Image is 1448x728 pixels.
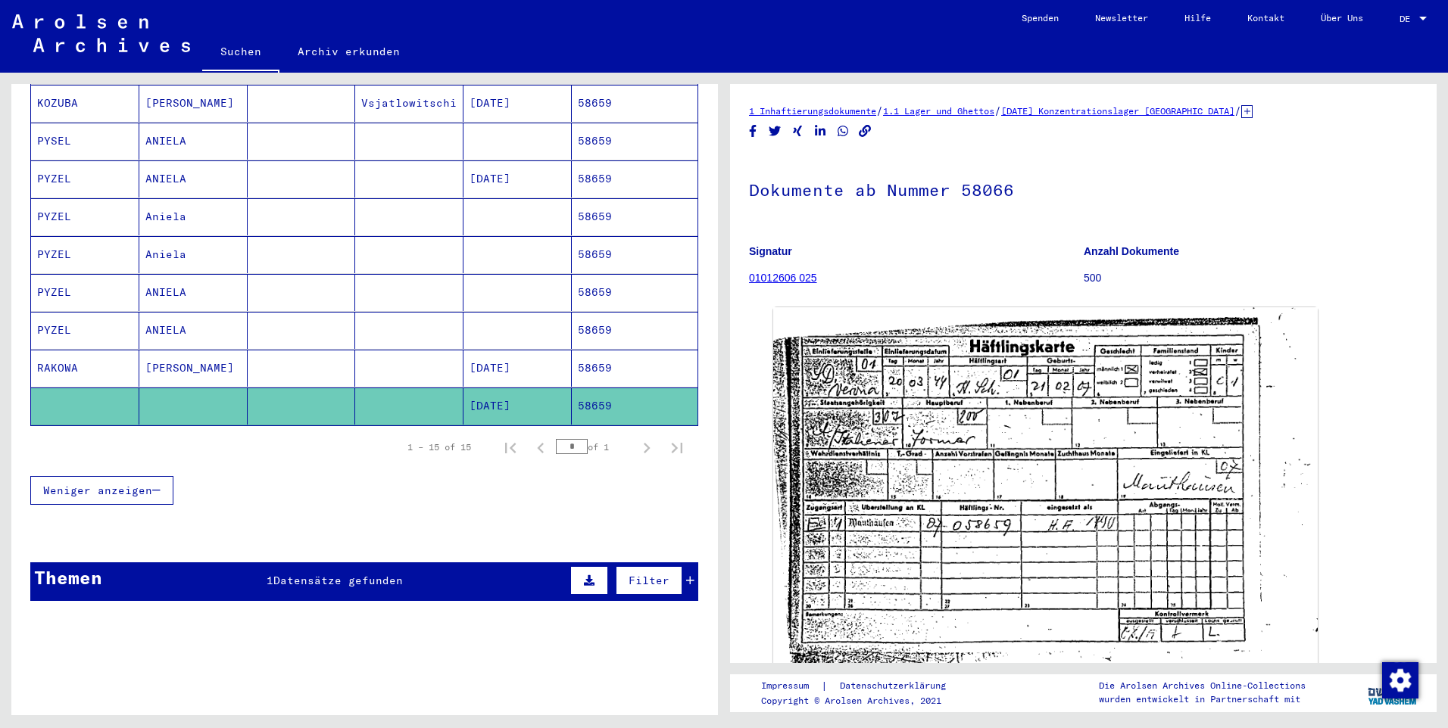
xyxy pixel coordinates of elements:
[139,123,248,160] mat-cell: ANIELA
[745,122,761,141] button: Share on Facebook
[139,198,248,235] mat-cell: Aniela
[749,105,876,117] a: 1 Inhaftierungsdokumente
[857,122,873,141] button: Copy link
[749,155,1418,222] h1: Dokumente ab Nummer 58066
[767,122,783,141] button: Share on Twitter
[139,85,248,122] mat-cell: [PERSON_NAME]
[139,312,248,349] mat-cell: ANIELA
[828,678,964,694] a: Datenschutzerklärung
[572,236,697,273] mat-cell: 58659
[31,198,139,235] mat-cell: PYZEL
[31,160,139,198] mat-cell: PYZEL
[632,432,662,462] button: Next page
[31,236,139,273] mat-cell: PYZEL
[30,476,173,505] button: Weniger anzeigen
[1365,674,1421,711] img: yv_logo.png
[572,123,697,160] mat-cell: 58659
[1099,692,1306,706] p: wurden entwickelt in Partnerschaft mit
[662,432,692,462] button: Last page
[31,312,139,349] mat-cell: PYZEL
[629,574,669,587] span: Filter
[749,245,792,257] b: Signatur
[463,85,572,122] mat-cell: [DATE]
[790,122,806,141] button: Share on Xing
[761,678,964,694] div: |
[139,350,248,387] mat-cell: [PERSON_NAME]
[616,566,682,595] button: Filter
[876,104,883,117] span: /
[1099,679,1306,692] p: Die Arolsen Archives Online-Collections
[572,387,697,425] mat-cell: 58659
[495,432,526,462] button: First page
[749,272,817,284] a: 01012606 025
[994,104,1001,117] span: /
[835,122,851,141] button: Share on WhatsApp
[1084,245,1179,257] b: Anzahl Dokumente
[773,307,1318,690] img: aY6Q0gAAAAZJREFUAwAjVmFAZu4iygAAAABJRU5ErkJggg==
[43,484,152,497] span: Weniger anzeigen
[31,274,139,311] mat-cell: PYZEL
[883,105,994,117] a: 1.1 Lager und Ghettos
[273,574,403,587] span: Datensätze gefunden
[1001,105,1234,117] a: [DATE] Konzentrationslager [GEOGRAPHIC_DATA]
[267,574,273,587] span: 1
[1084,270,1418,286] p: 500
[572,312,697,349] mat-cell: 58659
[139,274,248,311] mat-cell: ANIELA
[1382,662,1418,698] img: Zustimmung ändern
[31,85,139,122] mat-cell: KOZUBA
[572,274,697,311] mat-cell: 58659
[31,350,139,387] mat-cell: RAKOWA
[202,33,279,73] a: Suchen
[463,350,572,387] mat-cell: [DATE]
[139,160,248,198] mat-cell: ANIELA
[463,160,572,198] mat-cell: [DATE]
[556,440,632,454] div: of 1
[1400,14,1416,24] span: DE
[31,123,139,160] mat-cell: PYSEL
[1234,104,1241,117] span: /
[12,14,190,52] img: Arolsen_neg.svg
[407,440,471,454] div: 1 – 15 of 15
[572,350,697,387] mat-cell: 58659
[463,387,572,425] mat-cell: [DATE]
[526,432,556,462] button: Previous page
[34,564,102,591] div: Themen
[1381,661,1418,698] div: Zustimmung ändern
[139,236,248,273] mat-cell: Aniela
[572,198,697,235] mat-cell: 58659
[761,678,821,694] a: Impressum
[279,33,418,70] a: Archiv erkunden
[572,160,697,198] mat-cell: 58659
[355,85,463,122] mat-cell: Vsjatlowitschi
[761,694,964,708] p: Copyright © Arolsen Archives, 2021
[572,85,697,122] mat-cell: 58659
[813,122,829,141] button: Share on LinkedIn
